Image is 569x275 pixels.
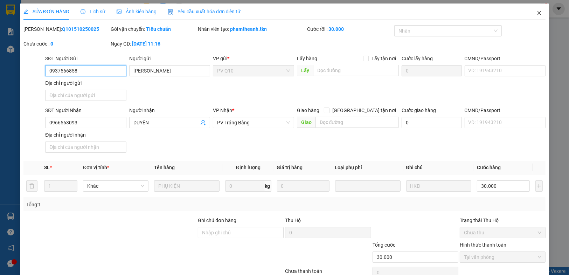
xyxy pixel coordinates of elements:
span: Đơn vị tính [83,165,109,170]
span: SL [44,165,50,170]
span: Cước hàng [477,165,501,170]
span: Tại văn phòng [464,252,541,262]
div: Người nhận [129,106,210,114]
div: SĐT Người Nhận [45,106,126,114]
span: PV Trảng Bàng [217,117,290,128]
input: Địa chỉ của người nhận [45,142,126,153]
div: Địa chỉ người nhận [45,131,126,139]
img: logo.jpg [9,9,44,44]
input: Cước giao hàng [402,117,462,128]
th: Ghi chú [403,161,474,174]
b: GỬI : PV [GEOGRAPHIC_DATA] [9,51,104,74]
span: close [536,10,542,16]
span: SỬA ĐƠN HÀNG [23,9,69,14]
label: Cước lấy hàng [402,56,433,61]
div: [PERSON_NAME]: [23,25,109,33]
input: 0 [277,180,329,192]
b: 0 [50,41,53,47]
button: Close [529,4,549,23]
span: Chưa thu [464,227,541,238]
div: Gói vận chuyển: [111,25,196,33]
span: Định lượng [236,165,261,170]
div: Người gửi [129,55,210,62]
img: icon [168,9,173,15]
div: Cước rồi : [307,25,393,33]
span: Giao [297,117,315,128]
label: Cước giao hàng [402,108,436,113]
span: Tổng cước [373,242,395,248]
span: edit [23,9,28,14]
span: Giá trị hàng [277,165,303,170]
label: Ghi chú đơn hàng [198,218,236,223]
div: Ngày GD: [111,40,196,48]
span: Tên hàng [154,165,175,170]
li: [STREET_ADDRESS][PERSON_NAME]. [GEOGRAPHIC_DATA], Tỉnh [GEOGRAPHIC_DATA] [65,17,293,26]
span: PV Q10 [217,66,290,76]
span: Giao hàng [297,108,319,113]
span: Lấy [297,65,313,76]
b: [DATE] 11:16 [132,41,160,47]
input: Địa chỉ của người gửi [45,90,126,101]
span: Lịch sử [81,9,105,14]
div: Nhân viên tạo: [198,25,306,33]
input: Ghi chú đơn hàng [198,227,284,238]
span: Thu Hộ [285,218,301,223]
b: Q101510250025 [62,26,99,32]
input: Dọc đường [315,117,399,128]
div: Địa chỉ người gửi [45,79,126,87]
span: kg [264,180,271,192]
div: Tổng: 1 [26,201,220,208]
input: Ghi Chú [406,180,472,192]
button: delete [26,180,37,192]
th: Loại phụ phí [332,161,403,174]
span: user-add [200,120,206,125]
div: Chưa cước : [23,40,109,48]
span: clock-circle [81,9,85,14]
div: VP gửi [213,55,294,62]
div: CMND/Passport [465,55,546,62]
b: 30.000 [328,26,344,32]
div: CMND/Passport [465,106,546,114]
span: Ảnh kiện hàng [117,9,157,14]
b: Tiêu chuẩn [146,26,171,32]
span: VP Nhận [213,108,232,113]
div: SĐT Người Gửi [45,55,126,62]
span: [GEOGRAPHIC_DATA] tận nơi [329,106,399,114]
label: Hình thức thanh toán [460,242,506,248]
input: VD: Bàn, Ghế [154,180,220,192]
b: phamtheanh.tkn [230,26,267,32]
div: Trạng thái Thu Hộ [460,216,546,224]
span: Khác [87,181,144,191]
span: Lấy hàng [297,56,317,61]
input: Dọc đường [313,65,399,76]
input: Cước lấy hàng [402,65,462,76]
span: picture [117,9,122,14]
span: Lấy tận nơi [369,55,399,62]
button: plus [535,180,543,192]
span: Yêu cầu xuất hóa đơn điện tử [168,9,241,14]
li: Hotline: 1900 8153 [65,26,293,35]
